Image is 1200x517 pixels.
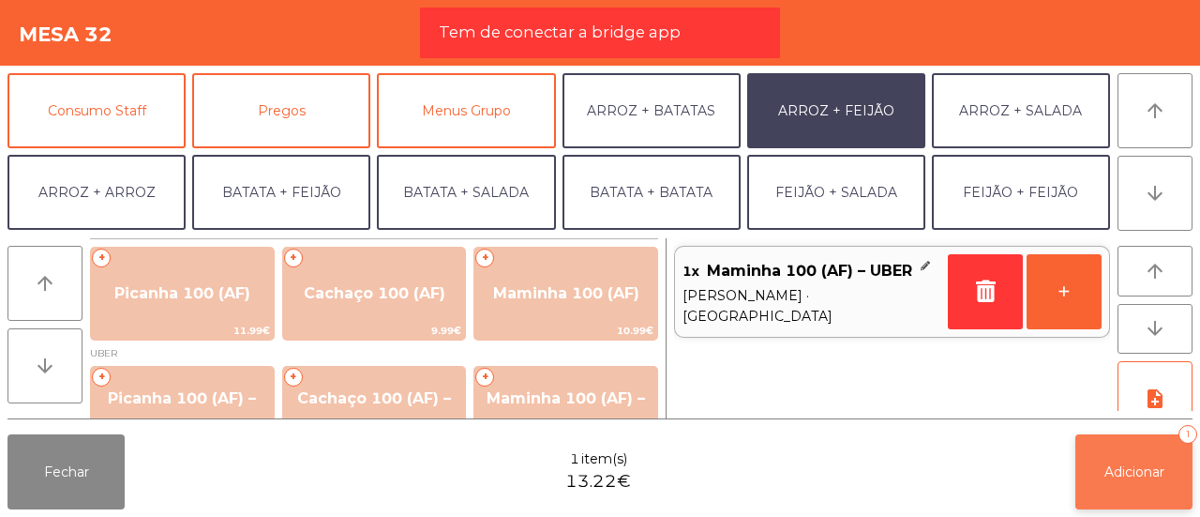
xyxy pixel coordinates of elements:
[475,368,494,387] span: +
[565,469,631,494] span: 13.22€
[1144,388,1166,410] i: note_add
[562,155,741,230] button: BATATA + BATATA
[1117,73,1192,148] button: arrow_upward
[1144,317,1166,340] i: arrow_downward
[1075,434,1192,509] button: Adicionar1
[493,284,639,302] span: Maminha 100 (AF)
[1178,425,1197,444] div: 1
[284,249,303,267] span: +
[570,449,579,469] span: 1
[932,155,1110,230] button: FEIJÃO + FEIJÃO
[7,328,82,403] button: arrow_downward
[1117,361,1192,436] button: note_add
[114,284,250,302] span: Picanha 100 (AF)
[192,155,370,230] button: BATATA + FEIJÃO
[1027,254,1102,329] button: +
[747,155,925,230] button: FEIJÃO + SALADA
[192,73,370,148] button: Pregos
[92,249,111,267] span: +
[932,73,1110,148] button: ARROZ + SALADA
[91,322,274,340] span: 11.99€
[377,73,555,148] button: Menus Grupo
[7,155,186,230] button: ARROZ + ARROZ
[7,73,186,148] button: Consumo Staff
[108,389,256,435] span: Picanha 100 (AF) – UBER
[581,449,627,469] span: item(s)
[34,355,56,377] i: arrow_downward
[34,272,56,295] i: arrow_upward
[90,344,658,362] span: UBER
[92,368,111,387] span: +
[297,389,451,435] span: Cachaço 100 (AF) – UBER
[283,322,466,340] span: 9.99€
[304,284,445,302] span: Cachaço 100 (AF)
[439,21,681,44] span: Tem de conectar a bridge app
[7,246,82,321] button: arrow_upward
[682,285,940,327] span: [PERSON_NAME] · [GEOGRAPHIC_DATA]
[474,322,657,340] span: 10.99€
[1117,304,1192,355] button: arrow_downward
[1144,182,1166,205] i: arrow_downward
[377,155,555,230] button: BATATA + SALADA
[707,257,912,285] span: Maminha 100 (AF) – UBER
[747,73,925,148] button: ARROZ + FEIJÃO
[682,257,699,285] span: 1x
[1144,99,1166,122] i: arrow_upward
[1104,464,1164,480] span: Adicionar
[1144,260,1166,282] i: arrow_upward
[475,249,494,267] span: +
[7,434,125,509] button: Fechar
[1117,156,1192,231] button: arrow_downward
[19,21,112,49] h4: Mesa 32
[487,389,645,435] span: Maminha 100 (AF) – UBER
[562,73,741,148] button: ARROZ + BATATAS
[284,368,303,387] span: +
[1117,246,1192,297] button: arrow_upward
